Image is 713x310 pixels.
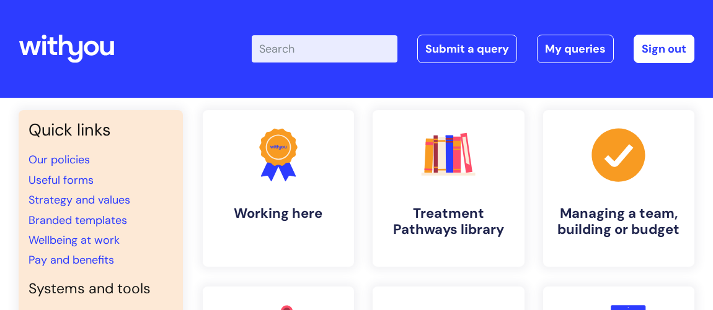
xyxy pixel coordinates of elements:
[29,173,94,187] a: Useful forms
[553,205,685,238] h4: Managing a team, building or budget
[29,192,130,207] a: Strategy and values
[29,233,120,248] a: Wellbeing at work
[29,280,173,298] h4: Systems and tools
[634,35,694,63] a: Sign out
[29,213,127,228] a: Branded templates
[417,35,517,63] a: Submit a query
[383,205,515,238] h4: Treatment Pathways library
[252,35,397,62] input: Search
[29,152,90,167] a: Our policies
[373,110,525,267] a: Treatment Pathways library
[203,110,355,267] a: Working here
[252,35,694,63] div: | -
[213,205,345,222] h4: Working here
[537,35,614,63] a: My queries
[29,120,173,140] h3: Quick links
[29,252,114,267] a: Pay and benefits
[543,110,695,267] a: Managing a team, building or budget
